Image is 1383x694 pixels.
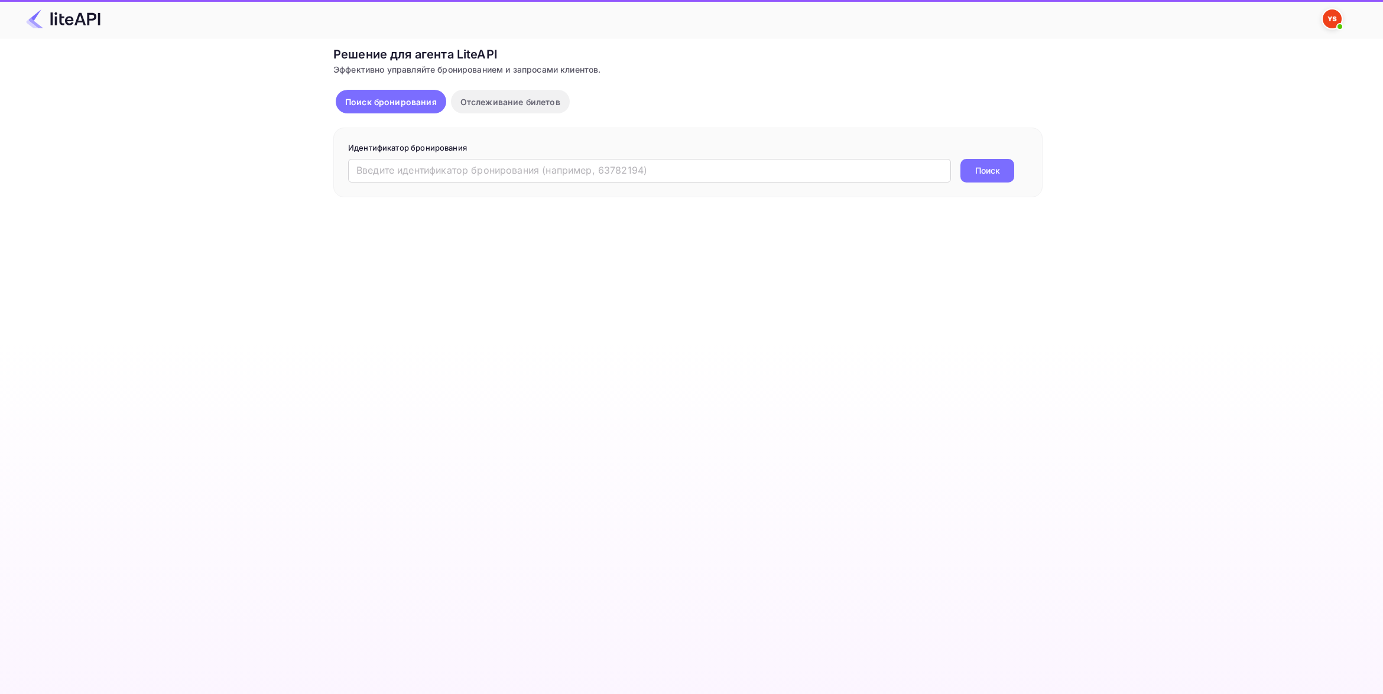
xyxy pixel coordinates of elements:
img: Служба Поддержки Яндекса [1323,9,1342,28]
div: Эффективно управляйте бронированием и запросами клиентов. [333,63,1043,76]
input: Введите идентификатор бронирования (например, 63782194) [348,159,951,183]
img: Логотип LiteAPI [26,9,100,28]
p: Идентификатор бронирования [348,142,1028,154]
p: Поиск бронирования [345,96,437,108]
p: Отслеживание билетов [460,96,560,108]
button: Поиск [960,159,1014,183]
div: Решение для агента LiteAPI [333,45,1043,63]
